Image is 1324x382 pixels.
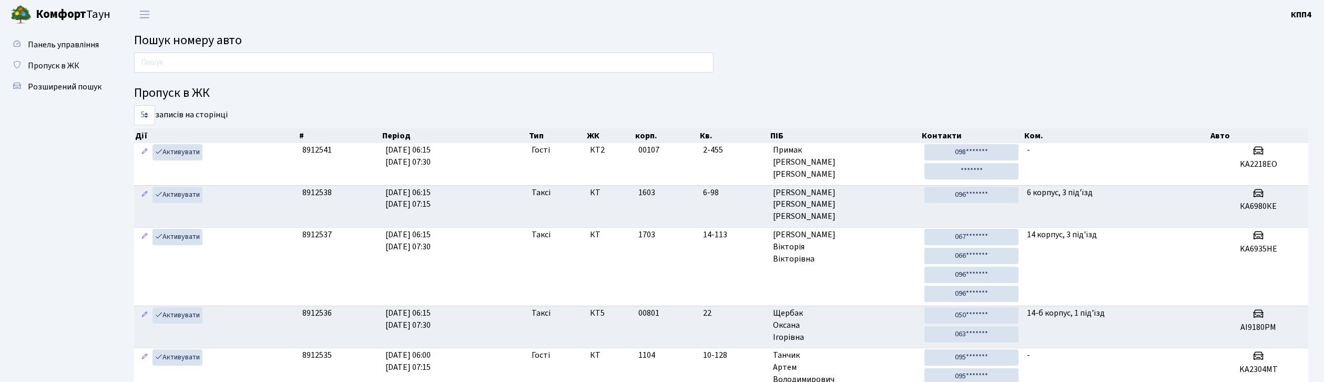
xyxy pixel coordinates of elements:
[773,187,916,223] span: [PERSON_NAME] [PERSON_NAME] [PERSON_NAME]
[36,6,86,23] b: Комфорт
[134,128,298,143] th: Дії
[134,31,242,49] span: Пошук номеру авто
[302,229,332,240] span: 8912537
[152,229,202,245] a: Активувати
[134,105,155,125] select: записів на сторінці
[138,349,151,366] a: Редагувати
[138,307,151,324] a: Редагувати
[1027,229,1097,240] span: 14 корпус, 3 під'їзд
[5,76,110,97] a: Розширений пошук
[385,349,431,373] span: [DATE] 06:00 [DATE] 07:15
[773,144,916,180] span: Примак [PERSON_NAME] [PERSON_NAME]
[152,187,202,203] a: Активувати
[36,6,110,24] span: Таун
[138,229,151,245] a: Редагувати
[1027,144,1030,156] span: -
[528,128,586,143] th: Тип
[134,105,228,125] label: записів на сторінці
[590,187,630,199] span: КТ
[1023,128,1209,143] th: Ком.
[703,307,765,319] span: 22
[11,4,32,25] img: logo.png
[1291,9,1311,21] b: КПП4
[769,128,921,143] th: ПІБ
[152,307,202,324] a: Активувати
[590,349,630,361] span: КТ
[638,187,655,198] span: 1603
[28,81,101,93] span: Розширений пошук
[703,229,765,241] span: 14-113
[773,307,916,344] span: Щербак Оксана Ігорівна
[590,144,630,156] span: КТ2
[703,187,765,199] span: 6-98
[302,144,332,156] span: 8912541
[1291,8,1311,21] a: КПП4
[1213,365,1304,375] h5: KA2304MT
[1213,202,1304,212] h5: КА6980КЕ
[532,187,551,199] span: Таксі
[1027,349,1030,361] span: -
[638,349,655,361] span: 1104
[5,34,110,55] a: Панель управління
[302,349,332,361] span: 8912535
[1027,187,1093,198] span: 6 корпус, 3 під'їзд
[703,144,765,156] span: 2-455
[638,144,659,156] span: 00107
[532,144,550,156] span: Гості
[302,307,332,319] span: 8912536
[532,349,550,361] span: Гості
[1027,307,1105,319] span: 14-б корпус, 1 під'їзд
[5,55,110,76] a: Пропуск в ЖК
[634,128,699,143] th: корп.
[590,229,630,241] span: КТ
[1209,128,1309,143] th: Авто
[385,229,431,253] span: [DATE] 06:15 [DATE] 07:30
[152,349,202,366] a: Активувати
[385,307,431,331] span: [DATE] 06:15 [DATE] 07:30
[773,229,916,265] span: [PERSON_NAME] Вікторія Вікторівна
[1213,244,1304,254] h5: KA6935HE
[28,39,99,51] span: Панель управління
[638,307,659,319] span: 00801
[590,307,630,319] span: КТ5
[532,307,551,319] span: Таксі
[138,144,151,160] a: Редагувати
[134,53,714,73] input: Пошук
[28,60,79,72] span: Пропуск в ЖК
[381,128,528,143] th: Період
[1213,159,1304,169] h5: KA2218EO
[298,128,381,143] th: #
[385,144,431,168] span: [DATE] 06:15 [DATE] 07:30
[302,187,332,198] span: 8912538
[921,128,1023,143] th: Контакти
[131,6,158,23] button: Переключити навігацію
[385,187,431,210] span: [DATE] 06:15 [DATE] 07:15
[138,187,151,203] a: Редагувати
[532,229,551,241] span: Таксі
[699,128,769,143] th: Кв.
[703,349,765,361] span: 10-128
[152,144,202,160] a: Активувати
[134,86,1308,101] h4: Пропуск в ЖК
[1213,323,1304,333] h5: AI9180PM
[638,229,655,240] span: 1703
[586,128,634,143] th: ЖК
